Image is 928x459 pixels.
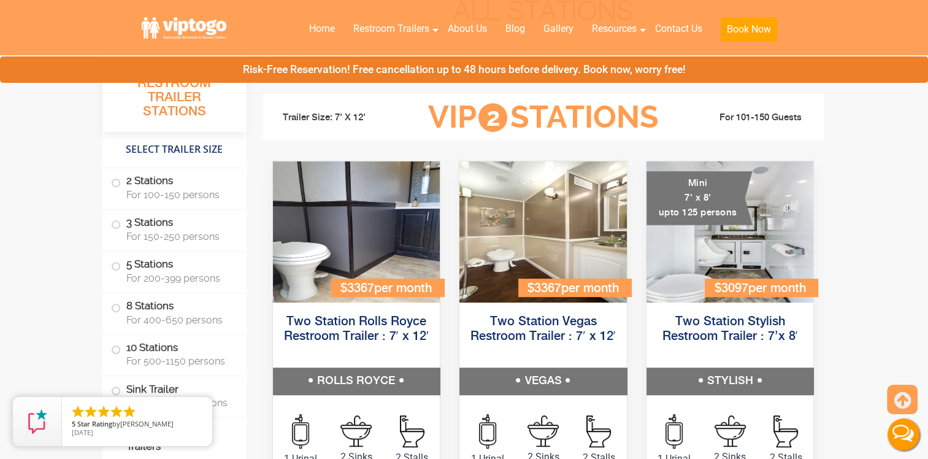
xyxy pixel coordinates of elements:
[83,404,98,419] li: 
[72,420,202,429] span: by
[120,419,174,428] span: [PERSON_NAME]
[122,404,137,419] li: 
[879,410,928,459] button: Live Chat
[25,409,50,434] img: Review Rating
[96,404,111,419] li: 
[72,419,75,428] span: 5
[109,404,124,419] li: 
[72,428,93,437] span: [DATE]
[77,419,112,428] span: Star Rating
[71,404,85,419] li: 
